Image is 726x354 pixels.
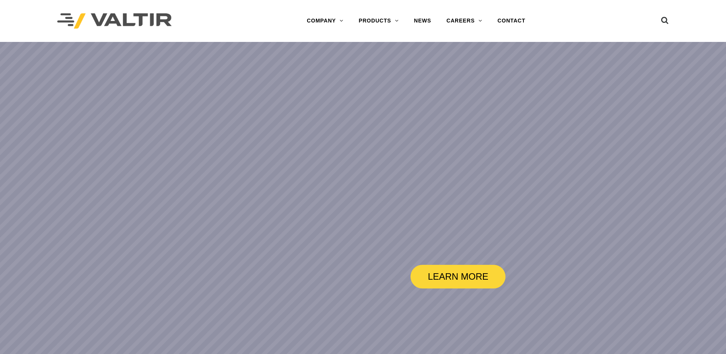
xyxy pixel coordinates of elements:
a: NEWS [406,13,439,29]
a: CAREERS [439,13,490,29]
a: LEARN MORE [410,265,505,288]
a: COMPANY [299,13,351,29]
a: CONTACT [490,13,533,29]
img: Valtir [57,13,172,29]
a: PRODUCTS [351,13,406,29]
